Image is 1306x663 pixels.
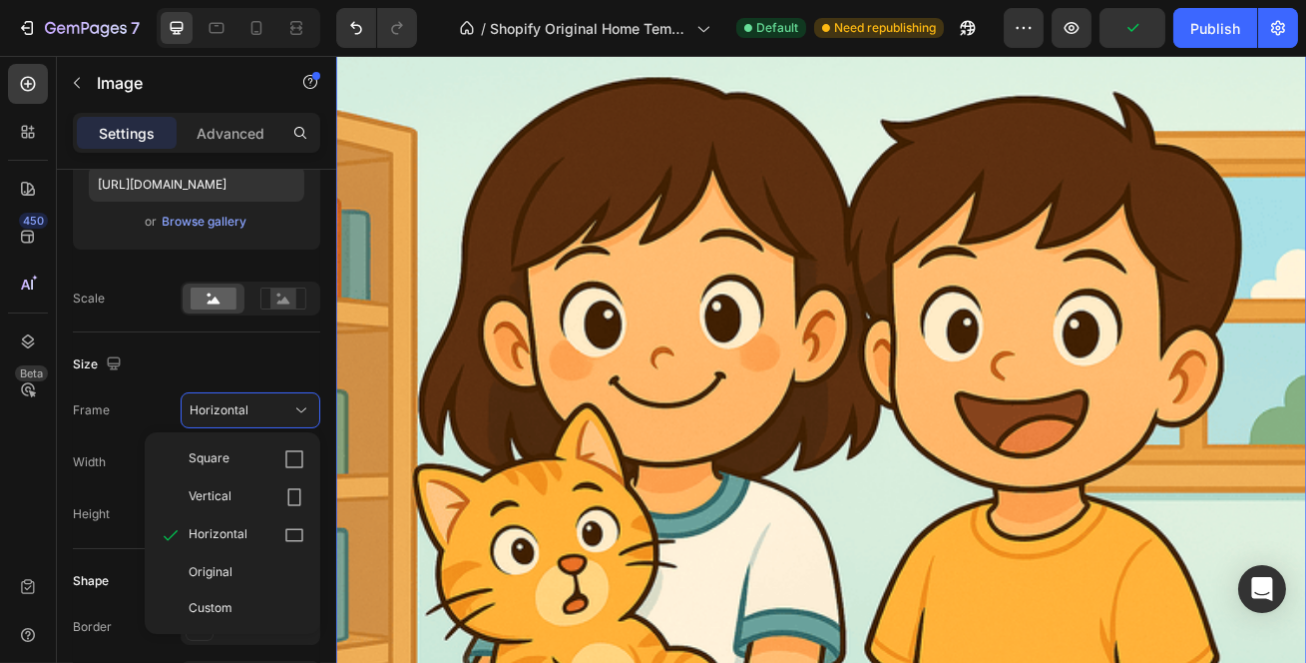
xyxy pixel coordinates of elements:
p: Advanced [197,123,264,144]
label: Height [73,505,110,523]
span: Need republishing [834,19,936,37]
div: Beta [15,365,48,381]
button: Publish [1173,8,1257,48]
div: Shape [73,572,109,590]
div: 450 [19,213,48,229]
label: Frame [73,401,110,419]
div: Scale [73,290,105,308]
div: Browse gallery [163,213,247,231]
span: Shopify Original Home Template [490,18,688,39]
span: or [146,210,158,234]
div: Border [73,618,112,636]
button: 7 [8,8,149,48]
span: Default [756,19,798,37]
p: 7 [131,16,140,40]
span: / [481,18,486,39]
p: Settings [99,123,155,144]
button: Browse gallery [162,212,248,232]
button: Horizontal [181,392,320,428]
div: Size [73,351,126,378]
input: https://example.com/image.jpg [89,166,304,202]
span: Custom [189,599,232,617]
div: Publish [1190,18,1240,39]
span: Vertical [189,487,231,507]
span: Square [189,449,229,469]
div: Undo/Redo [336,8,417,48]
p: Image [97,71,266,95]
label: Width [73,453,106,471]
span: Horizontal [190,401,248,419]
div: Open Intercom Messenger [1238,565,1286,613]
span: Original [189,563,232,581]
span: Horizontal [189,525,247,545]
